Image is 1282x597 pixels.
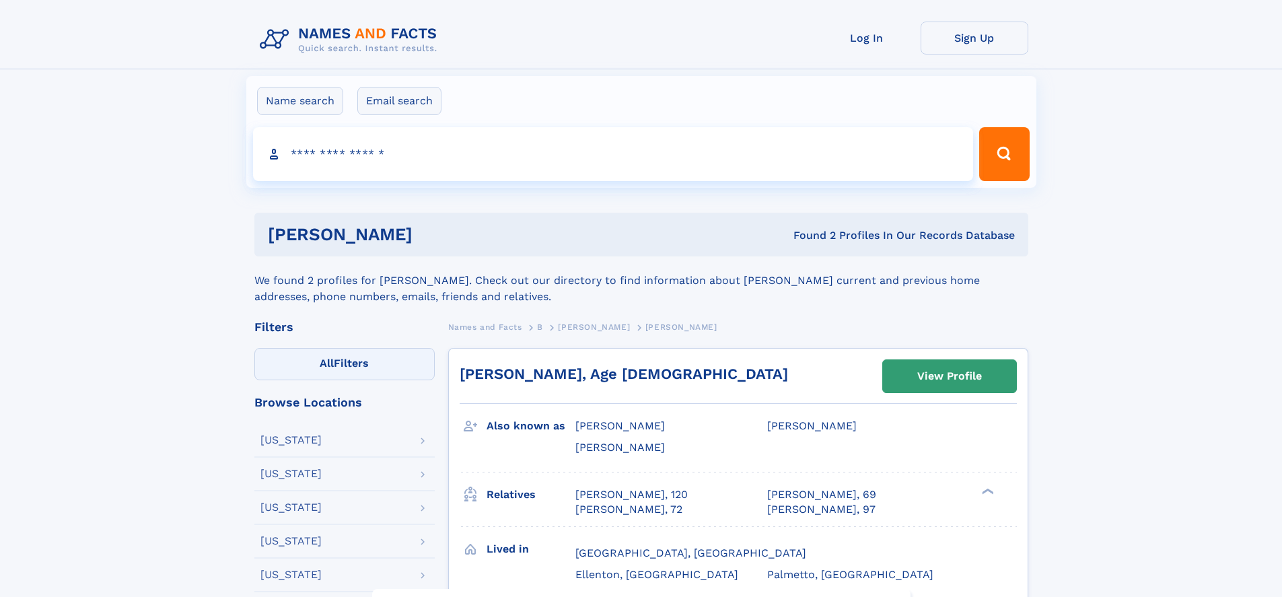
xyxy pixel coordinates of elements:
[320,357,334,370] span: All
[979,127,1029,181] button: Search Button
[917,361,982,392] div: View Profile
[558,322,630,332] span: [PERSON_NAME]
[978,487,995,495] div: ❯
[487,415,575,437] h3: Also known as
[460,365,788,382] a: [PERSON_NAME], Age [DEMOGRAPHIC_DATA]
[260,435,322,446] div: [US_STATE]
[448,318,522,335] a: Names and Facts
[575,568,738,581] span: Ellenton, [GEOGRAPHIC_DATA]
[767,502,876,517] a: [PERSON_NAME], 97
[260,569,322,580] div: [US_STATE]
[767,419,857,432] span: [PERSON_NAME]
[645,322,717,332] span: [PERSON_NAME]
[268,226,603,243] h1: [PERSON_NAME]
[253,127,974,181] input: search input
[260,468,322,479] div: [US_STATE]
[575,441,665,454] span: [PERSON_NAME]
[883,360,1016,392] a: View Profile
[537,322,543,332] span: B
[813,22,921,55] a: Log In
[254,321,435,333] div: Filters
[767,487,876,502] a: [PERSON_NAME], 69
[575,547,806,559] span: [GEOGRAPHIC_DATA], [GEOGRAPHIC_DATA]
[603,228,1015,243] div: Found 2 Profiles In Our Records Database
[767,568,933,581] span: Palmetto, [GEOGRAPHIC_DATA]
[257,87,343,115] label: Name search
[254,256,1028,305] div: We found 2 profiles for [PERSON_NAME]. Check out our directory to find information about [PERSON_...
[558,318,630,335] a: [PERSON_NAME]
[575,502,682,517] a: [PERSON_NAME], 72
[357,87,441,115] label: Email search
[921,22,1028,55] a: Sign Up
[537,318,543,335] a: B
[575,487,688,502] a: [PERSON_NAME], 120
[254,348,435,380] label: Filters
[254,22,448,58] img: Logo Names and Facts
[254,396,435,409] div: Browse Locations
[260,502,322,513] div: [US_STATE]
[487,538,575,561] h3: Lived in
[487,483,575,506] h3: Relatives
[575,419,665,432] span: [PERSON_NAME]
[260,536,322,547] div: [US_STATE]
